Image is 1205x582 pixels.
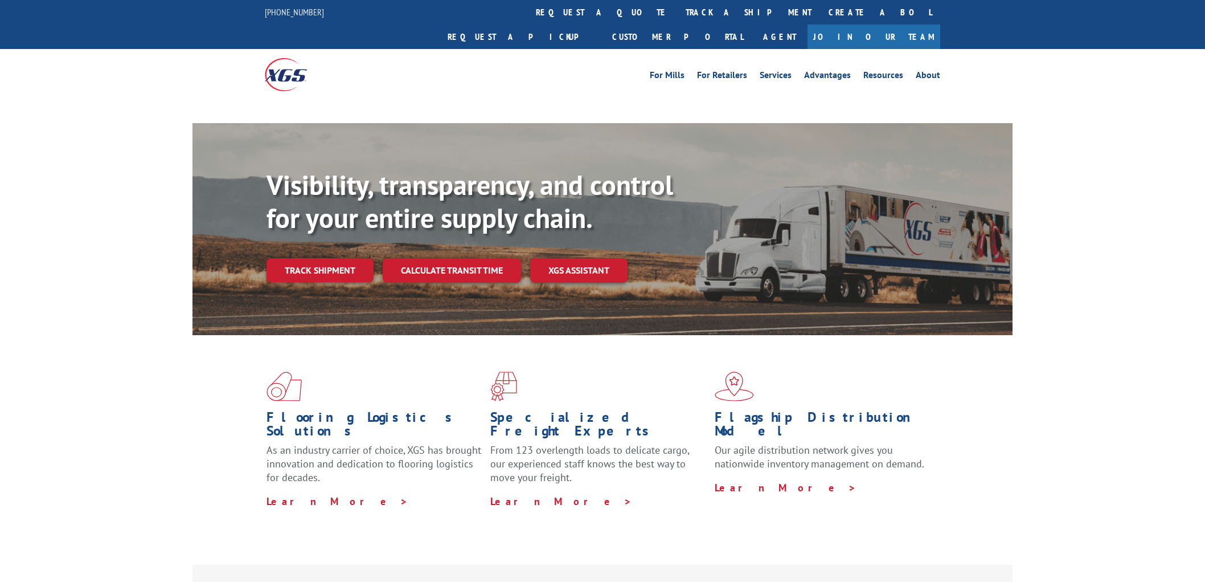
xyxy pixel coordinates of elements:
b: Visibility, transparency, and control for your entire supply chain. [267,167,673,235]
h1: Flooring Logistics Solutions [267,410,482,443]
a: Learn More > [267,495,408,508]
img: xgs-icon-flagship-distribution-model-red [715,372,754,401]
a: Learn More > [715,481,856,494]
h1: Specialized Freight Experts [490,410,706,443]
a: Agent [752,25,808,49]
a: For Retailers [697,71,747,83]
a: Customer Portal [604,25,752,49]
span: Our agile distribution network gives you nationwide inventory management on demand. [715,443,924,470]
a: XGS ASSISTANT [530,258,628,283]
a: Services [760,71,792,83]
img: xgs-icon-total-supply-chain-intelligence-red [267,372,302,401]
a: [PHONE_NUMBER] [265,6,324,18]
img: xgs-icon-focused-on-flooring-red [490,372,517,401]
p: From 123 overlength loads to delicate cargo, our experienced staff knows the best way to move you... [490,443,706,494]
a: Join Our Team [808,25,940,49]
a: For Mills [650,71,685,83]
a: Advantages [804,71,851,83]
a: About [916,71,940,83]
a: Resources [863,71,903,83]
a: Request a pickup [439,25,604,49]
a: Track shipment [267,258,374,282]
span: As an industry carrier of choice, XGS has brought innovation and dedication to flooring logistics... [267,443,481,484]
h1: Flagship Distribution Model [715,410,930,443]
a: Learn More > [490,495,632,508]
a: Calculate transit time [383,258,521,283]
